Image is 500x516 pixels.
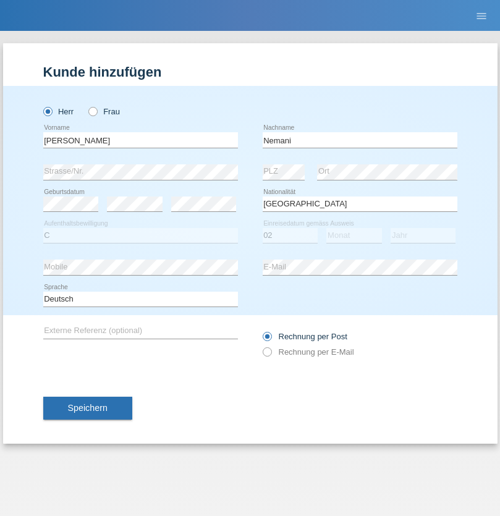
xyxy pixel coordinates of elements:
label: Rechnung per E-Mail [263,347,354,357]
h1: Kunde hinzufügen [43,64,457,80]
a: menu [469,12,494,19]
input: Rechnung per E-Mail [263,347,271,363]
label: Rechnung per Post [263,332,347,341]
i: menu [475,10,488,22]
input: Frau [88,107,96,115]
input: Rechnung per Post [263,332,271,347]
span: Speichern [68,403,108,413]
button: Speichern [43,397,132,420]
label: Frau [88,107,120,116]
label: Herr [43,107,74,116]
input: Herr [43,107,51,115]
